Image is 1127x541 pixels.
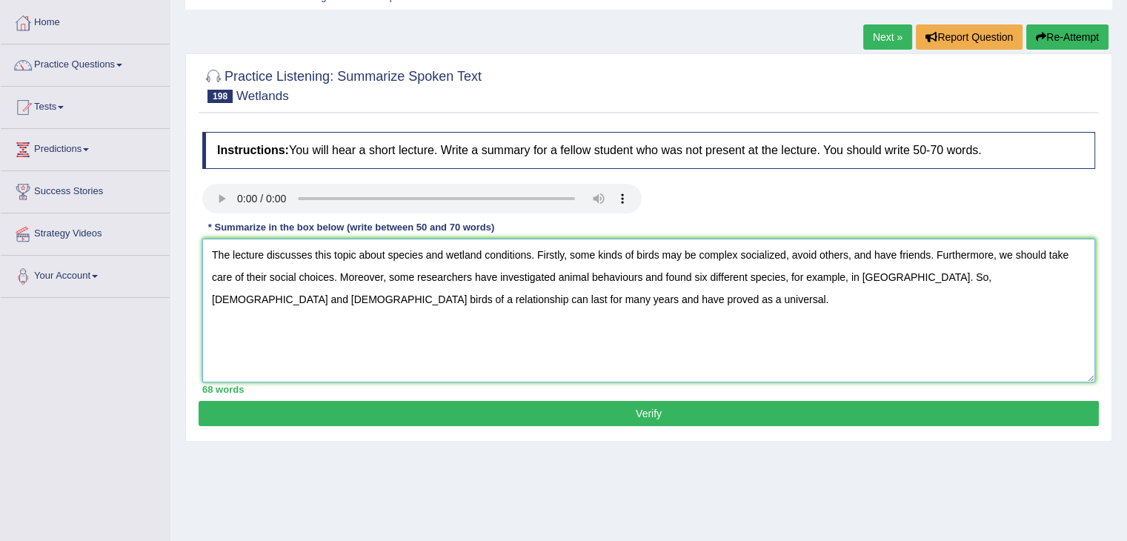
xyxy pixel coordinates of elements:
button: Report Question [916,24,1023,50]
h2: Practice Listening: Summarize Spoken Text [202,66,482,103]
small: Wetlands [236,89,289,103]
a: Success Stories [1,171,170,208]
a: Strategy Videos [1,213,170,250]
h4: You will hear a short lecture. Write a summary for a fellow student who was not present at the le... [202,132,1095,169]
button: Re-Attempt [1026,24,1108,50]
div: 68 words [202,382,1095,396]
a: Home [1,2,170,39]
span: 198 [207,90,233,103]
a: Practice Questions [1,44,170,82]
a: Next » [863,24,912,50]
b: Instructions: [217,144,289,156]
div: * Summarize in the box below (write between 50 and 70 words) [202,221,500,235]
a: Tests [1,87,170,124]
a: Your Account [1,256,170,293]
button: Verify [199,401,1099,426]
a: Predictions [1,129,170,166]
